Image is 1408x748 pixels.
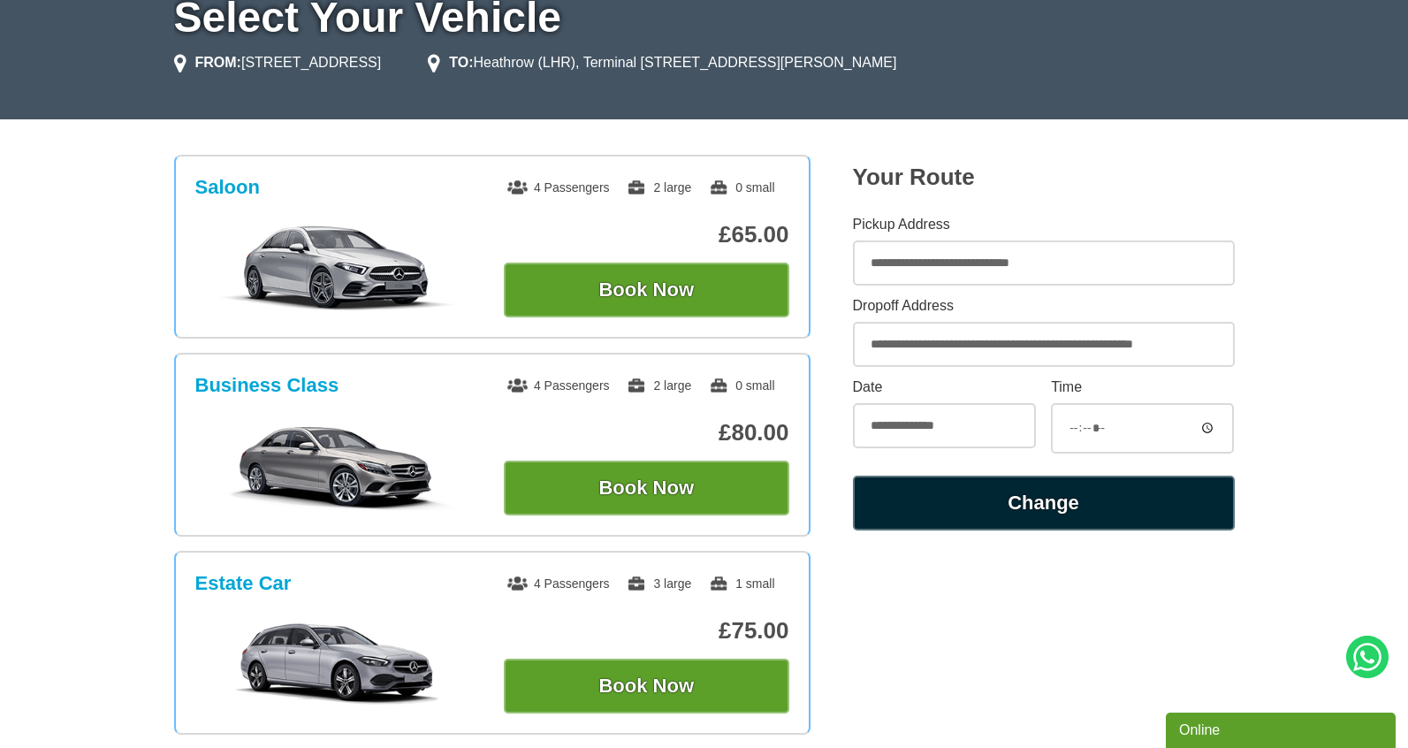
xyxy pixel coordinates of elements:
[195,572,292,595] h3: Estate Car
[709,378,774,393] span: 0 small
[204,620,470,708] img: Estate Car
[195,176,260,199] h3: Saloon
[627,378,691,393] span: 2 large
[627,576,691,591] span: 3 large
[504,461,789,515] button: Book Now
[853,380,1036,394] label: Date
[449,55,473,70] strong: TO:
[1166,709,1399,748] iframe: chat widget
[504,419,789,447] p: £80.00
[709,576,774,591] span: 1 small
[504,659,789,714] button: Book Now
[507,180,610,195] span: 4 Passengers
[853,218,1235,232] label: Pickup Address
[853,476,1235,530] button: Change
[853,164,1235,191] h2: Your Route
[195,374,339,397] h3: Business Class
[204,224,470,312] img: Saloon
[174,52,382,73] li: [STREET_ADDRESS]
[853,299,1235,313] label: Dropoff Address
[504,617,789,645] p: £75.00
[504,221,789,248] p: £65.00
[504,263,789,317] button: Book Now
[507,378,610,393] span: 4 Passengers
[507,576,610,591] span: 4 Passengers
[204,422,470,510] img: Business Class
[1051,380,1234,394] label: Time
[627,180,691,195] span: 2 large
[709,180,774,195] span: 0 small
[195,55,241,70] strong: FROM:
[428,52,896,73] li: Heathrow (LHR), Terminal [STREET_ADDRESS][PERSON_NAME]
